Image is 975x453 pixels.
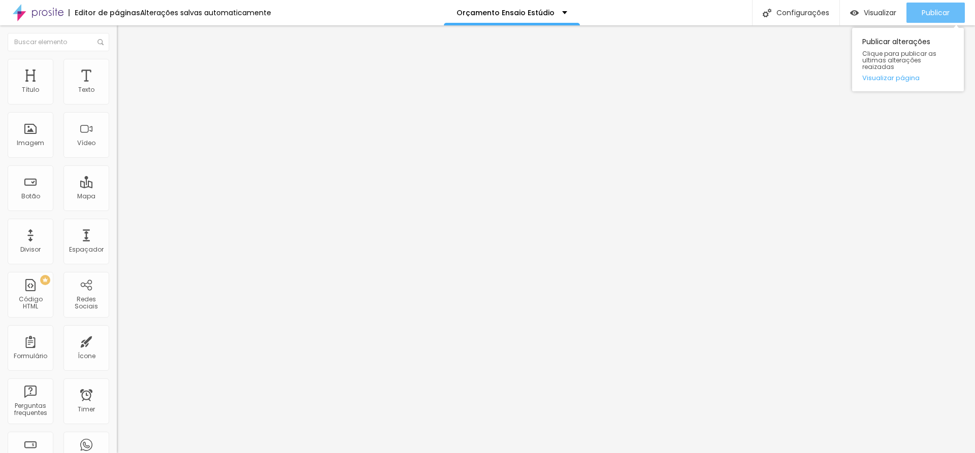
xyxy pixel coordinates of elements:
span: Clique para publicar as ultimas alterações reaizadas [862,50,954,71]
a: Visualizar página [862,75,954,81]
img: view-1.svg [850,9,859,17]
img: Icone [97,39,104,45]
input: Buscar elemento [8,33,109,51]
div: Divisor [20,246,41,253]
div: Imagem [17,140,44,147]
div: Espaçador [69,246,104,253]
div: Vídeo [77,140,95,147]
button: Publicar [906,3,965,23]
button: Visualizar [840,3,906,23]
div: Alterações salvas automaticamente [140,9,271,16]
img: Icone [763,9,771,17]
p: Orçamento Ensaio Estúdio [457,9,555,16]
div: Publicar alterações [852,28,964,91]
div: Perguntas frequentes [10,402,50,417]
span: Visualizar [864,9,896,17]
div: Texto [78,86,94,93]
div: Timer [78,406,95,413]
iframe: Editor [117,25,975,453]
div: Editor de páginas [69,9,140,16]
div: Título [22,86,39,93]
div: Redes Sociais [66,296,106,310]
div: Formulário [14,353,47,360]
div: Ícone [78,353,95,360]
div: Botão [21,193,40,200]
div: Mapa [77,193,95,200]
div: Código HTML [10,296,50,310]
span: Publicar [922,9,950,17]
